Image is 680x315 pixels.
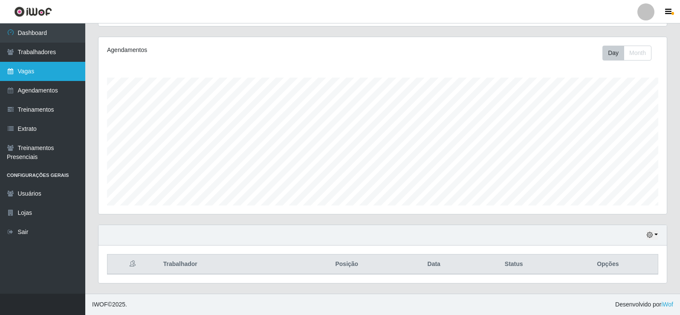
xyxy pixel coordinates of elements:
[295,254,398,275] th: Posição
[602,46,651,61] div: First group
[158,254,295,275] th: Trabalhador
[92,301,108,308] span: IWOF
[398,254,470,275] th: Data
[558,254,658,275] th: Opções
[615,300,673,309] span: Desenvolvido por
[92,300,127,309] span: © 2025 .
[470,254,558,275] th: Status
[602,46,624,61] button: Day
[14,6,52,17] img: CoreUI Logo
[602,46,658,61] div: Toolbar with button groups
[107,46,329,55] div: Agendamentos
[624,46,651,61] button: Month
[661,301,673,308] a: iWof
